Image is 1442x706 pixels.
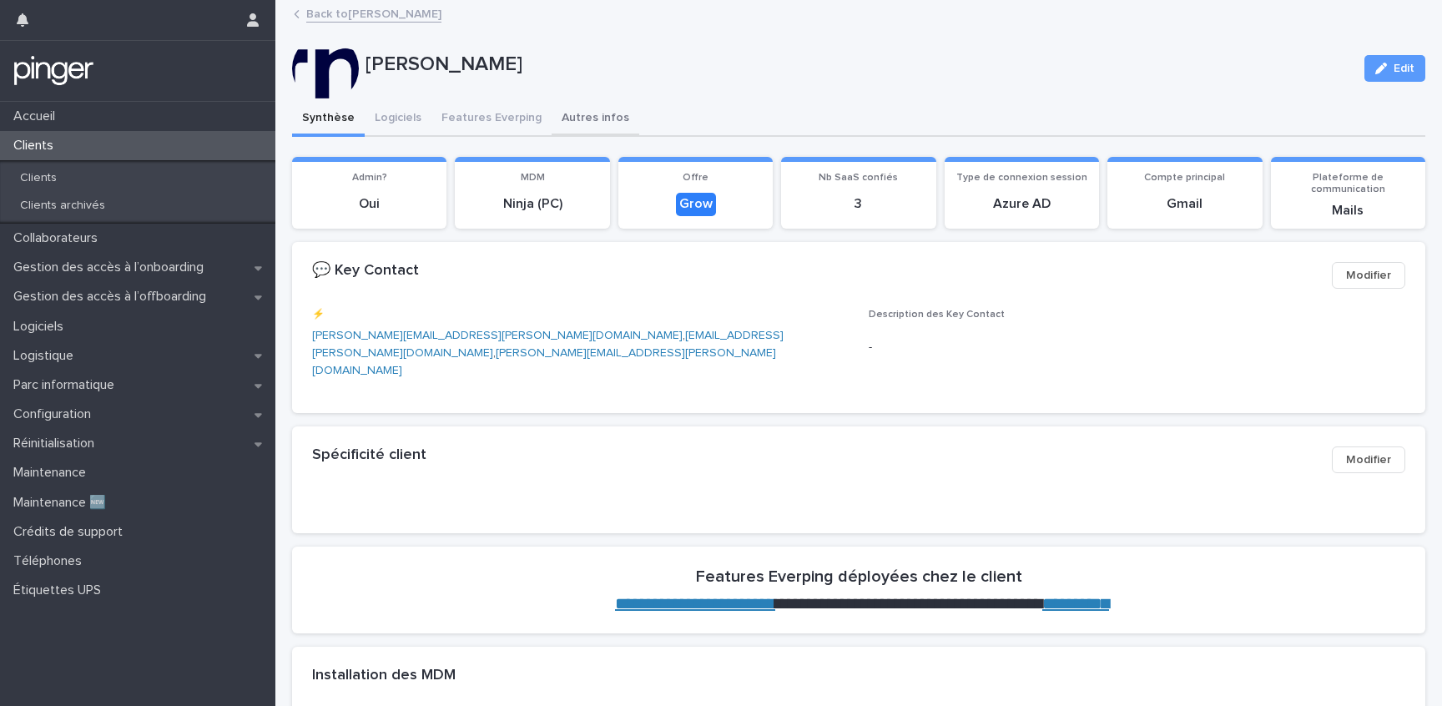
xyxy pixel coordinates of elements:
[1144,173,1225,183] span: Compte principal
[365,102,431,137] button: Logiciels
[7,230,111,246] p: Collaborateurs
[791,196,925,212] p: 3
[1394,63,1414,74] span: Edit
[312,446,426,465] h2: Spécificité client
[366,53,1351,77] p: [PERSON_NAME]
[312,327,849,379] p: , ,
[1332,262,1405,289] button: Modifier
[955,196,1089,212] p: Azure AD
[7,289,219,305] p: Gestion des accès à l’offboarding
[312,330,683,341] a: [PERSON_NAME][EMAIL_ADDRESS][PERSON_NAME][DOMAIN_NAME]
[312,330,784,359] a: [EMAIL_ADDRESS][PERSON_NAME][DOMAIN_NAME]
[7,199,118,213] p: Clients archivés
[431,102,552,137] button: Features Everping
[696,567,1022,587] h2: Features Everping déployées chez le client
[306,3,441,23] a: Back to[PERSON_NAME]
[312,310,325,320] span: ⚡️
[7,436,108,451] p: Réinitialisation
[7,582,114,598] p: Étiquettes UPS
[552,102,639,137] button: Autres infos
[292,102,365,137] button: Synthèse
[312,667,456,685] h2: Installation des MDM
[7,465,99,481] p: Maintenance
[312,347,776,376] a: [PERSON_NAME][EMAIL_ADDRESS][PERSON_NAME][DOMAIN_NAME]
[7,406,104,422] p: Configuration
[352,173,387,183] span: Admin?
[7,260,217,275] p: Gestion des accès à l’onboarding
[1281,203,1415,219] p: Mails
[676,193,716,215] div: Grow
[13,54,94,88] img: mTgBEunGTSyRkCgitkcU
[521,173,545,183] span: MDM
[1311,173,1385,194] span: Plateforme de communication
[7,377,128,393] p: Parc informatique
[7,108,68,124] p: Accueil
[7,495,119,511] p: Maintenance 🆕
[7,553,95,569] p: Téléphones
[465,196,599,212] p: Ninja (PC)
[7,348,87,364] p: Logistique
[819,173,898,183] span: Nb SaaS confiés
[1332,446,1405,473] button: Modifier
[1117,196,1252,212] p: Gmail
[956,173,1087,183] span: Type de connexion session
[312,262,419,280] h2: 💬 Key Contact
[869,339,1405,356] p: -
[869,310,1005,320] span: Description des Key Contact
[7,138,67,154] p: Clients
[7,171,70,185] p: Clients
[1346,451,1391,468] span: Modifier
[302,196,436,212] p: Oui
[7,524,136,540] p: Crédits de support
[1346,267,1391,284] span: Modifier
[1364,55,1425,82] button: Edit
[683,173,708,183] span: Offre
[7,319,77,335] p: Logiciels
